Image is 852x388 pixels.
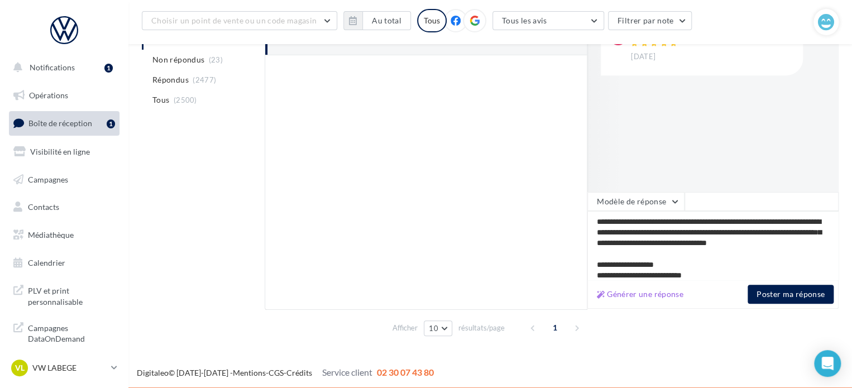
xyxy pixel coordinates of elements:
span: Afficher [393,323,418,333]
span: Répondus [152,74,189,85]
a: PLV et print personnalisable [7,279,122,312]
a: Médiathèque [7,223,122,247]
div: Tous [417,9,447,32]
a: Opérations [7,84,122,107]
a: VL VW LABEGE [9,357,119,379]
span: Calendrier [28,258,65,267]
a: Campagnes [7,168,122,191]
span: résultats/page [458,323,505,333]
span: Opérations [29,90,68,100]
a: Crédits [286,368,312,377]
span: PLV et print personnalisable [28,283,115,307]
span: 02 30 07 43 80 [377,367,434,377]
button: Choisir un point de vente ou un code magasin [142,11,337,30]
span: Contacts [28,202,59,212]
span: Tous les avis [502,16,547,25]
a: Visibilité en ligne [7,140,122,164]
div: 1 [107,119,115,128]
span: Campagnes DataOnDemand [28,320,115,344]
span: 10 [429,324,438,333]
span: Service client [322,367,372,377]
span: (2477) [193,75,216,84]
a: Calendrier [7,251,122,275]
button: Générer une réponse [592,288,688,301]
span: 1 [546,319,564,337]
a: Campagnes DataOnDemand [7,316,122,349]
button: Notifications 1 [7,56,117,79]
span: © [DATE]-[DATE] - - - [137,368,434,377]
a: Contacts [7,195,122,219]
button: Poster ma réponse [748,285,834,304]
a: Digitaleo [137,368,169,377]
button: Au total [362,11,411,30]
span: Tous [152,94,169,106]
button: Filtrer par note [608,11,692,30]
span: Boîte de réception [28,118,92,128]
span: Campagnes [28,174,68,184]
button: Au total [343,11,411,30]
a: Mentions [233,368,266,377]
a: Boîte de réception1 [7,111,122,135]
span: (2500) [174,95,197,104]
div: 1 [104,64,113,73]
button: 10 [424,320,452,336]
span: Médiathèque [28,230,74,239]
span: VL [15,362,25,373]
button: Tous les avis [492,11,604,30]
span: [DATE] [631,52,655,62]
span: Non répondus [152,54,204,65]
span: Notifications [30,63,75,72]
span: (23) [209,55,223,64]
p: VW LABEGE [32,362,107,373]
button: Modèle de réponse [587,192,685,211]
span: Visibilité en ligne [30,147,90,156]
span: Choisir un point de vente ou un code magasin [151,16,317,25]
a: CGS [269,368,284,377]
div: Open Intercom Messenger [814,350,841,377]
